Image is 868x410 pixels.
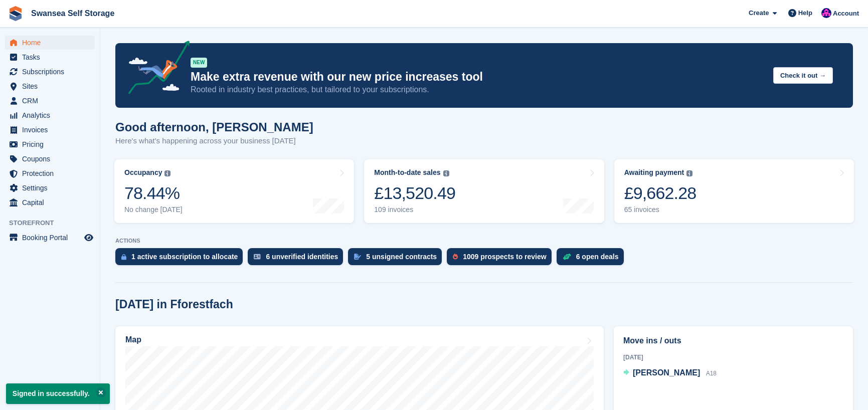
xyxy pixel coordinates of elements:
[131,253,238,261] div: 1 active subscription to allocate
[453,254,458,260] img: prospect-51fa495bee0391a8d652442698ab0144808aea92771e9ea1ae160a38d050c398.svg
[121,254,126,260] img: active_subscription_to_allocate_icon-d502201f5373d7db506a760aba3b589e785aa758c864c3986d89f69b8ff3...
[22,36,82,50] span: Home
[22,152,82,166] span: Coupons
[22,108,82,122] span: Analytics
[5,181,95,195] a: menu
[5,79,95,93] a: menu
[115,120,313,134] h1: Good afternoon, [PERSON_NAME]
[254,254,261,260] img: verify_identity-adf6edd0f0f0b5bbfe63781bf79b02c33cf7c696d77639b501bdc392416b5a36.svg
[191,70,765,84] p: Make extra revenue with our new price increases tool
[623,367,717,380] a: [PERSON_NAME] A18
[624,168,684,177] div: Awaiting payment
[191,84,765,95] p: Rooted in industry best practices, but tailored to your subscriptions.
[366,253,437,261] div: 5 unsigned contracts
[5,50,95,64] a: menu
[22,137,82,151] span: Pricing
[22,65,82,79] span: Subscriptions
[354,254,361,260] img: contract_signature_icon-13c848040528278c33f63329250d36e43548de30e8caae1d1a13099fd9432cc5.svg
[364,159,604,223] a: Month-to-date sales £13,520.49 109 invoices
[120,41,190,98] img: price-adjustments-announcement-icon-8257ccfd72463d97f412b2fc003d46551f7dbcb40ab6d574587a9cd5c0d94...
[191,58,207,68] div: NEW
[443,170,449,176] img: icon-info-grey-7440780725fd019a000dd9b08b2336e03edf1995a4989e88bcd33f0948082b44.svg
[5,137,95,151] a: menu
[624,183,697,203] div: £9,662.28
[22,231,82,245] span: Booking Portal
[5,152,95,166] a: menu
[22,166,82,180] span: Protection
[614,159,854,223] a: Awaiting payment £9,662.28 65 invoices
[5,123,95,137] a: menu
[623,353,843,362] div: [DATE]
[27,5,118,22] a: Swansea Self Storage
[773,67,833,84] button: Check it out →
[821,8,831,18] img: Donna Davies
[749,8,769,18] span: Create
[623,335,843,347] h2: Move ins / outs
[115,248,248,270] a: 1 active subscription to allocate
[124,168,162,177] div: Occupancy
[576,253,619,261] div: 6 open deals
[624,206,697,214] div: 65 invoices
[5,166,95,180] a: menu
[633,368,700,377] span: [PERSON_NAME]
[463,253,547,261] div: 1009 prospects to review
[22,50,82,64] span: Tasks
[9,218,100,228] span: Storefront
[8,6,23,21] img: stora-icon-8386f47178a22dfd0bd8f6a31ec36ba5ce8667c1dd55bd0f319d3a0aa187defe.svg
[706,370,717,377] span: A18
[248,248,348,270] a: 6 unverified identities
[124,183,183,203] div: 78.44%
[22,79,82,93] span: Sites
[374,206,455,214] div: 109 invoices
[115,135,313,147] p: Here's what's happening across your business [DATE]
[114,159,354,223] a: Occupancy 78.44% No change [DATE]
[125,335,141,344] h2: Map
[124,206,183,214] div: No change [DATE]
[266,253,338,261] div: 6 unverified identities
[115,238,853,244] p: ACTIONS
[374,168,440,177] div: Month-to-date sales
[22,94,82,108] span: CRM
[5,36,95,50] a: menu
[833,9,859,19] span: Account
[83,232,95,244] a: Preview store
[115,298,233,311] h2: [DATE] in Fforestfach
[563,253,571,260] img: deal-1b604bf984904fb50ccaf53a9ad4b4a5d6e5aea283cecdc64d6e3604feb123c2.svg
[5,231,95,245] a: menu
[5,65,95,79] a: menu
[22,195,82,210] span: Capital
[798,8,812,18] span: Help
[6,383,110,404] p: Signed in successfully.
[5,195,95,210] a: menu
[348,248,447,270] a: 5 unsigned contracts
[5,94,95,108] a: menu
[447,248,557,270] a: 1009 prospects to review
[22,181,82,195] span: Settings
[557,248,629,270] a: 6 open deals
[5,108,95,122] a: menu
[164,170,170,176] img: icon-info-grey-7440780725fd019a000dd9b08b2336e03edf1995a4989e88bcd33f0948082b44.svg
[374,183,455,203] div: £13,520.49
[686,170,692,176] img: icon-info-grey-7440780725fd019a000dd9b08b2336e03edf1995a4989e88bcd33f0948082b44.svg
[22,123,82,137] span: Invoices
